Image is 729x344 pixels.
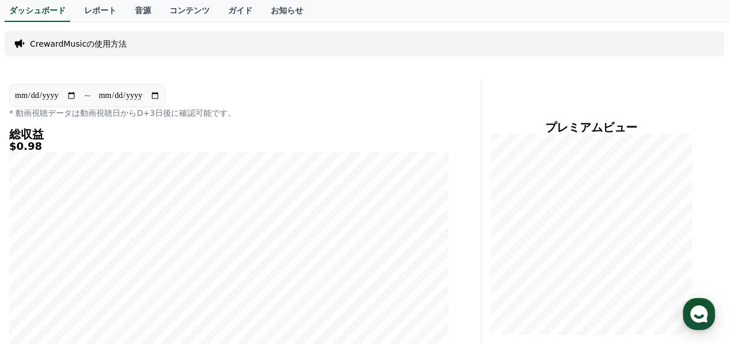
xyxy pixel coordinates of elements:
[84,89,91,103] p: ~
[99,266,126,275] span: チャット
[149,248,221,277] a: 設定
[76,248,149,277] a: チャット
[9,107,448,119] p: * 動画視聴データは動画視聴日からD+3日後に確認可能です。
[3,248,76,277] a: ホーム
[9,128,448,141] h4: 総収益
[178,266,192,275] span: 設定
[30,38,127,50] a: CrewardMusicの使用方法
[490,121,692,134] h4: プレミアムビュー
[29,266,50,275] span: ホーム
[9,141,448,152] h5: $0.98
